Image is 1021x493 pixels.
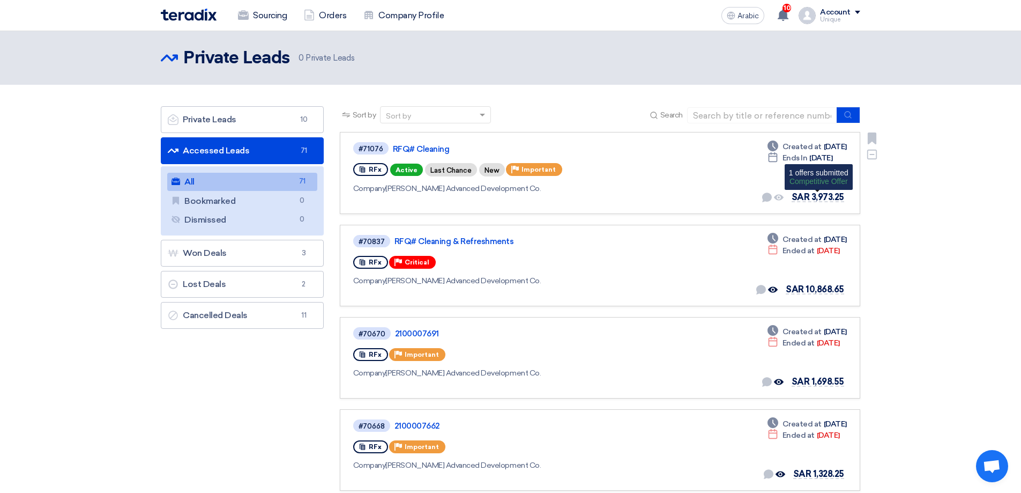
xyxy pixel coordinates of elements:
font: Account [820,8,851,17]
font: [PERSON_NAME] Advanced Development Co. [385,369,541,378]
a: Lost Deals2 [161,271,324,298]
a: Won Deals3 [161,240,324,267]
font: RFQ# Cleaning [393,144,450,154]
font: Company Profile [378,10,444,20]
font: Active [396,166,418,174]
font: 0 [299,53,304,63]
font: SAR 10,868.65 [786,284,844,295]
font: Won Deals [183,248,227,258]
font: [DATE] [817,246,840,255]
font: Private Leads [183,114,236,124]
font: Critical [405,259,429,266]
font: [DATE] [824,420,847,429]
a: Accessed Leads71 [161,137,324,164]
font: 2100007691 [395,329,439,339]
font: Competitive Offer [789,177,848,186]
font: 11 [301,311,306,319]
font: Company [353,369,386,378]
font: 1 offers submitted [789,168,848,177]
a: 2100007662 [394,421,662,431]
font: 0 [300,196,304,204]
font: 3 [302,249,306,257]
font: #70837 [359,238,385,246]
font: Private Leads [305,53,354,63]
font: [DATE] [824,327,847,336]
font: RFx [369,351,382,358]
font: [DATE] [824,235,847,244]
font: Important [405,443,439,451]
a: Cancelled Deals11 [161,302,324,329]
font: 2100007662 [394,421,439,431]
a: Orders [295,4,355,27]
font: All [184,176,195,187]
font: Ended at [782,431,815,440]
font: 0 [300,215,304,223]
font: #70670 [359,330,385,338]
font: Private Leads [183,50,290,67]
font: Search [660,111,683,120]
font: Sort by [353,111,376,120]
button: Arabic [721,7,764,24]
font: Important [521,166,556,173]
font: Bookmarked [184,196,235,206]
font: Company [353,276,386,285]
input: Search by title or reference number [687,107,837,123]
font: Accessed Leads [183,145,249,156]
font: RFx [369,259,382,266]
font: [DATE] [824,142,847,151]
font: 2 [302,280,305,288]
a: 2100007691 [395,329,663,339]
font: Ends In [782,153,808,163]
font: New [485,166,500,174]
a: Sourcing [229,4,295,27]
font: Ended at [782,339,815,348]
font: [PERSON_NAME] Advanced Development Co. [385,276,541,285]
font: Ended at [782,246,815,255]
font: SAR 1,698.55 [792,377,844,387]
font: #71076 [359,145,383,153]
a: RFQ# Cleaning & Refreshments [394,237,662,246]
font: Company [353,184,386,193]
font: Sourcing [253,10,287,20]
font: Unique [820,16,840,23]
font: Last Chance [430,166,472,174]
font: SAR 3,973.25 [792,192,844,202]
font: Lost Deals [183,279,226,289]
font: #70668 [359,422,385,430]
font: [DATE] [809,153,832,163]
a: RFQ# Cleaning [393,144,661,154]
font: [PERSON_NAME] Advanced Development Co. [385,184,541,193]
font: [DATE] [817,431,840,440]
font: Sort by [386,112,411,121]
img: profile_test.png [799,7,816,24]
font: 71 [301,146,307,154]
font: Orders [319,10,346,20]
font: Arabic [737,11,759,20]
font: Created at [782,142,822,151]
img: Teradix logo [161,9,217,21]
font: RFx [369,166,382,173]
font: RFQ# Cleaning & Refreshments [394,237,514,246]
font: [DATE] [817,339,840,348]
font: 71 [299,177,305,185]
font: Cancelled Deals [183,310,248,320]
font: Created at [782,327,822,336]
font: Created at [782,420,822,429]
font: RFx [369,443,382,451]
font: Created at [782,235,822,244]
font: Company [353,461,386,470]
font: [PERSON_NAME] Advanced Development Co. [385,461,541,470]
a: Open chat [976,450,1008,482]
font: Important [405,351,439,358]
font: 10 [784,4,791,12]
font: SAR 1,328.25 [793,469,844,479]
a: Private Leads10 [161,106,324,133]
font: Dismissed [184,215,226,225]
font: 10 [300,115,307,123]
